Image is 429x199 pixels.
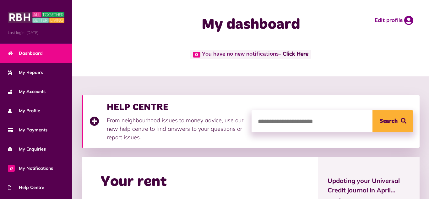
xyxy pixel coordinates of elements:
[8,165,53,172] span: My Notifications
[190,50,311,59] span: You have no new notifications
[107,102,245,113] h3: HELP CENTRE
[8,11,64,24] img: MyRBH
[375,16,413,25] a: Edit profile
[8,50,43,57] span: Dashboard
[107,116,245,141] p: From neighbourhood issues to money advice, use our new help centre to find answers to your questi...
[8,127,47,133] span: My Payments
[8,69,43,76] span: My Repairs
[8,88,46,95] span: My Accounts
[380,110,398,132] span: Search
[8,108,40,114] span: My Profile
[372,110,413,132] button: Search
[100,173,167,191] h2: Your rent
[8,184,44,191] span: Help Centre
[8,146,46,152] span: My Enquiries
[279,52,308,57] a: - Click Here
[328,176,410,195] span: Updating your Universal Credit journal in April...
[8,30,64,36] span: Last login: [DATE]
[193,52,200,58] span: 0
[168,16,334,34] h1: My dashboard
[8,165,15,172] span: 0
